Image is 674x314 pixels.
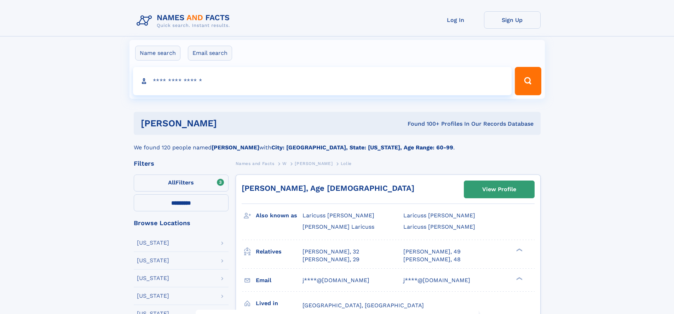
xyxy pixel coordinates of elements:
div: View Profile [482,181,516,198]
button: Search Button [515,67,541,95]
a: Names and Facts [236,159,275,168]
div: [US_STATE] [137,293,169,299]
span: Laricuss [PERSON_NAME] [303,212,374,219]
a: Log In [427,11,484,29]
span: Laricuss [PERSON_NAME] [403,212,475,219]
div: ❯ [514,247,523,252]
input: search input [133,67,512,95]
h3: Relatives [256,246,303,258]
div: Found 100+ Profiles In Our Records Database [312,120,534,128]
a: [PERSON_NAME], 48 [403,256,461,263]
a: W [282,159,287,168]
a: Sign Up [484,11,541,29]
span: Lolie [341,161,352,166]
span: All [168,179,175,186]
img: Logo Names and Facts [134,11,236,30]
div: Browse Locations [134,220,229,226]
div: [US_STATE] [137,240,169,246]
span: [GEOGRAPHIC_DATA], [GEOGRAPHIC_DATA] [303,302,424,309]
div: [US_STATE] [137,258,169,263]
label: Name search [135,46,180,61]
b: [PERSON_NAME] [212,144,259,151]
div: ❯ [514,276,523,281]
span: Laricuss [PERSON_NAME] [403,223,475,230]
a: [PERSON_NAME], 29 [303,256,359,263]
h3: Lived in [256,297,303,309]
a: [PERSON_NAME], 49 [403,248,461,256]
div: [US_STATE] [137,275,169,281]
a: [PERSON_NAME], Age [DEMOGRAPHIC_DATA] [242,184,414,193]
h3: Also known as [256,210,303,222]
span: [PERSON_NAME] [295,161,333,166]
h3: Email [256,274,303,286]
div: Filters [134,160,229,167]
label: Filters [134,175,229,192]
label: Email search [188,46,232,61]
a: [PERSON_NAME], 32 [303,248,359,256]
a: [PERSON_NAME] [295,159,333,168]
h1: [PERSON_NAME] [141,119,312,128]
div: We found 120 people named with . [134,135,541,152]
a: View Profile [464,181,534,198]
span: [PERSON_NAME] Laricuss [303,223,374,230]
b: City: [GEOGRAPHIC_DATA], State: [US_STATE], Age Range: 60-99 [271,144,453,151]
span: W [282,161,287,166]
